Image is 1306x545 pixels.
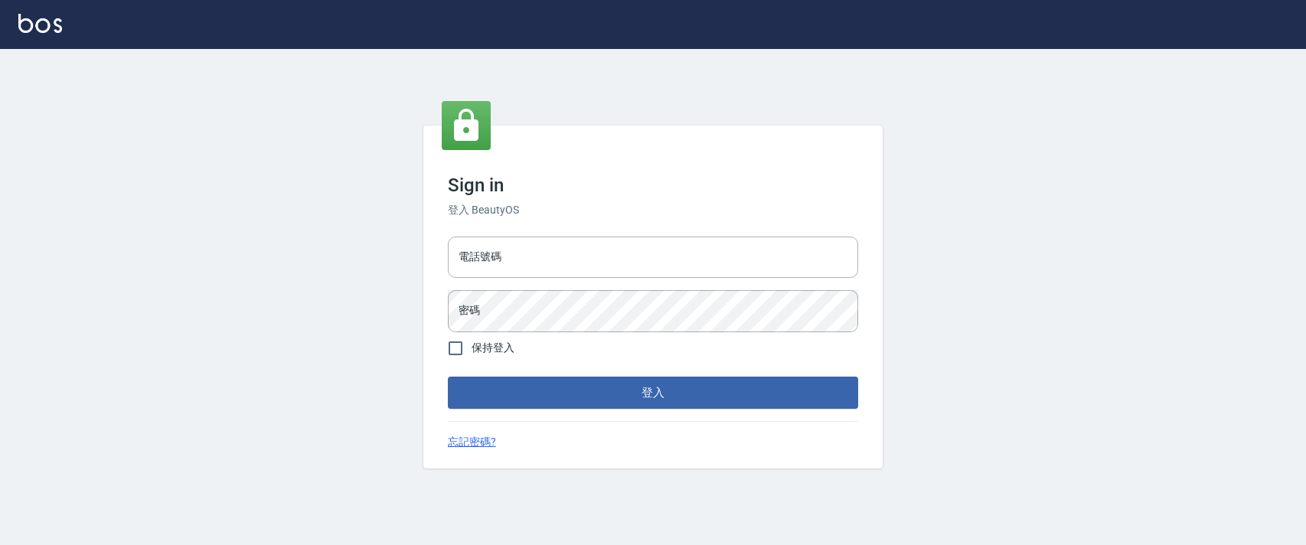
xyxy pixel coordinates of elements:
img: Logo [18,14,62,33]
span: 保持登入 [472,340,514,356]
h6: 登入 BeautyOS [448,202,858,218]
a: 忘記密碼? [448,434,496,450]
h3: Sign in [448,175,858,196]
button: 登入 [448,377,858,409]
